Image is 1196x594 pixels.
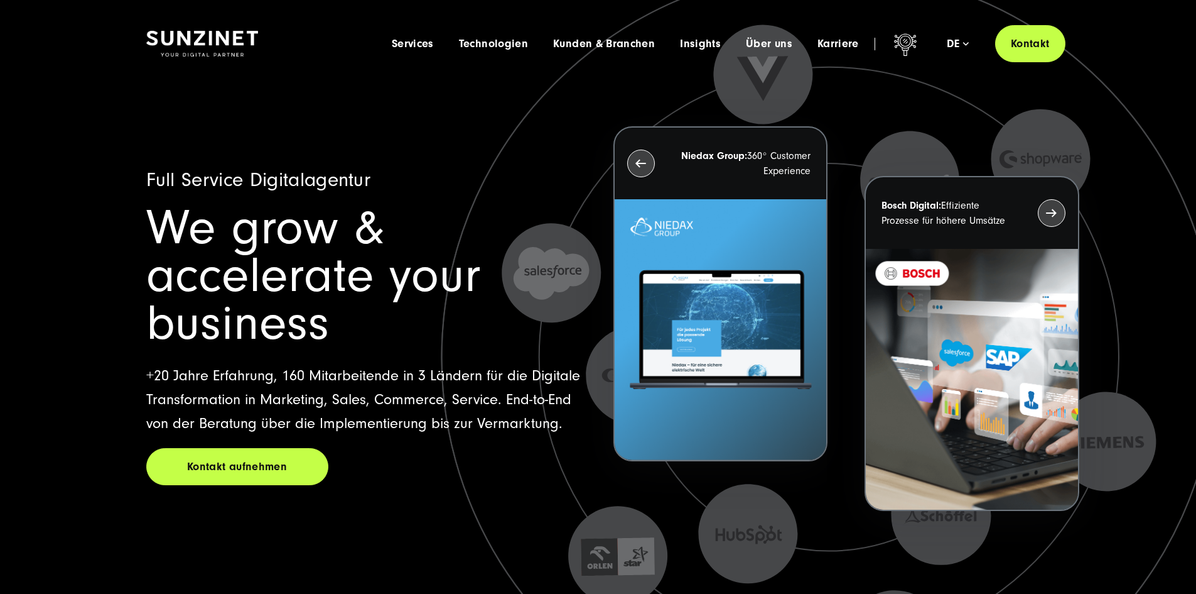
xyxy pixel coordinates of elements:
img: Letztes Projekt von Niedax. Ein Laptop auf dem die Niedax Website geöffnet ist, auf blauem Hinter... [615,199,826,460]
a: Karriere [817,38,859,50]
a: Über uns [746,38,792,50]
a: Services [392,38,434,50]
div: de [947,38,969,50]
img: SUNZINET Full Service Digital Agentur [146,31,258,57]
img: BOSCH - Kundeprojekt - Digital Transformation Agentur SUNZINET [866,249,1077,510]
strong: Bosch Digital: [881,200,941,211]
a: Technologien [459,38,528,50]
p: +20 Jahre Erfahrung, 160 Mitarbeitende in 3 Ländern für die Digitale Transformation in Marketing,... [146,364,583,436]
p: 360° Customer Experience [677,148,811,179]
p: Effiziente Prozesse für höhere Umsätze [881,198,1015,228]
a: Kunden & Branchen [553,38,655,50]
span: Full Service Digitalagentur [146,168,371,191]
a: Kontakt aufnehmen [146,448,328,485]
button: Bosch Digital:Effiziente Prozesse für höhere Umsätze BOSCH - Kundeprojekt - Digital Transformatio... [865,176,1079,511]
button: Niedax Group:360° Customer Experience Letztes Projekt von Niedax. Ein Laptop auf dem die Niedax W... [613,126,827,461]
a: Kontakt [995,25,1065,62]
h1: We grow & accelerate your business [146,204,583,348]
a: Insights [680,38,721,50]
strong: Niedax Group: [681,150,747,162]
